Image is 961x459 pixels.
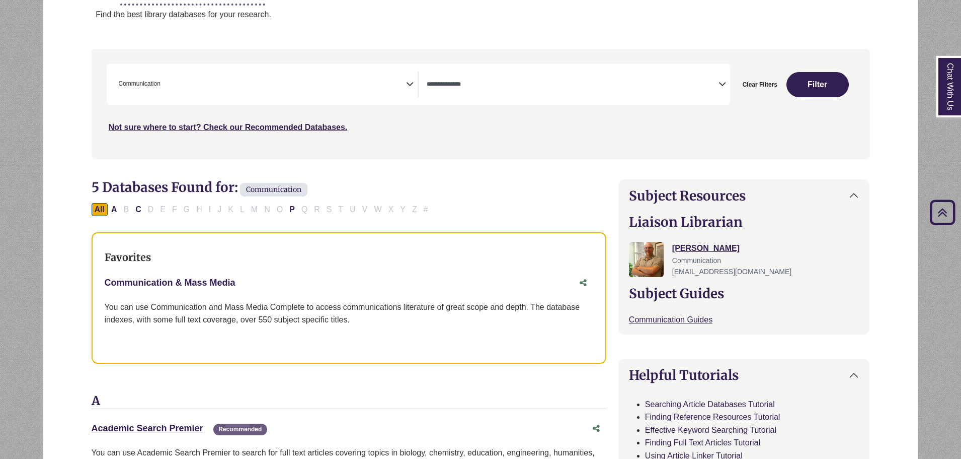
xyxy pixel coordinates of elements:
[92,205,432,213] div: Alpha-list to filter by first letter of database name
[672,256,721,265] span: Communication
[115,79,161,89] li: Communication
[629,242,664,277] img: Nathan Farley
[119,79,161,89] span: Communication
[92,49,870,159] nav: Search filters
[92,423,203,433] a: Academic Search Premier
[586,419,606,438] button: Share this database
[573,274,593,293] button: Share this database
[672,268,791,276] span: [EMAIL_ADDRESS][DOMAIN_NAME]
[629,315,712,324] a: Communication Guides
[645,438,760,447] a: Finding Full Text Articles Tutorial
[109,123,348,132] a: Not sure where to start? Check our Recommended Databases.
[105,251,593,264] h3: Favorites
[92,179,238,195] span: 5 Databases Found for:
[619,180,869,212] button: Subject Resources
[286,203,298,216] button: Filter Results P
[92,203,108,216] button: All
[736,72,784,97] button: Clear Filters
[926,206,958,219] a: Back to Top
[645,426,776,434] a: Effective Keyword Searching Tutorial
[213,424,267,435] span: Recommended
[619,359,869,391] button: Helpful Tutorials
[786,72,849,97] button: Submit for Search Results
[132,203,144,216] button: Filter Results C
[105,278,235,288] a: Communication & Mass Media
[645,400,775,409] a: Searching Article Databases Tutorial
[427,81,718,89] textarea: Search
[96,8,918,21] p: Find the best library databases for your research.
[645,413,780,421] a: Finding Reference Resources Tutorial
[240,183,307,196] span: Communication
[108,203,120,216] button: Filter Results A
[672,244,740,252] a: [PERSON_NAME]
[163,81,167,89] textarea: Search
[105,301,593,326] p: You can use Communication and Mass Media Complete to access communications literature of great sc...
[629,214,859,230] h2: Liaison Librarian
[92,394,606,409] h3: A
[629,286,859,301] h2: Subject Guides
